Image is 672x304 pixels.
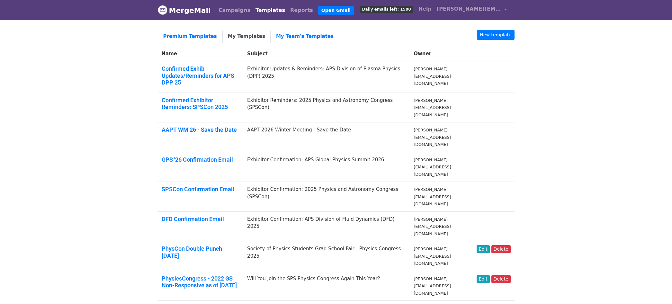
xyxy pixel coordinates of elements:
a: Open Gmail [318,6,354,15]
a: New template [477,30,514,40]
a: Edit [477,245,490,253]
a: GPS '26 Confirmation Email [162,156,233,163]
a: Templates [253,4,288,17]
small: [PERSON_NAME][EMAIL_ADDRESS][DOMAIN_NAME] [414,157,451,177]
a: Confirmed Exhib Updates/Reminders for APS DPP 25 [162,65,234,86]
th: Owner [410,46,472,61]
small: [PERSON_NAME][EMAIL_ADDRESS][DOMAIN_NAME] [414,98,451,117]
a: MergeMail [158,4,211,17]
th: Name [158,46,244,61]
a: SPSCon Confirmation Email [162,186,234,192]
a: My Templates [222,30,271,43]
td: Exhibitor Updates & Reminders: APS Division of Plasma Physics (DPP) 2025 [243,61,410,93]
td: Exhibitor Reminders: 2025 Physics and Astronomy Congress (SPSCon) [243,93,410,122]
a: Edit [477,275,490,283]
a: Confirmed Exhibitor Reminders: SPSCon 2025 [162,97,228,111]
td: AAPT 2026 Winter Meeting - Save the Date [243,122,410,152]
td: Exhibitor Confirmation: APS Global Physics Summit 2026 [243,152,410,182]
span: Daily emails left: 1500 [360,6,413,13]
a: DFD Confirmation Email [162,216,224,222]
a: Delete [491,245,511,253]
a: AAPT WM 26 - Save the Date [162,126,237,133]
td: Exhibitor Confirmation: 2025 Physics and Astronomy Congress (SPSCon) [243,182,410,212]
span: [PERSON_NAME][EMAIL_ADDRESS][DOMAIN_NAME] [437,5,501,13]
a: PhysCon Double Punch [DATE] [162,245,222,259]
small: [PERSON_NAME][EMAIL_ADDRESS][DOMAIN_NAME] [414,276,451,296]
a: Delete [491,275,511,283]
small: [PERSON_NAME][EMAIL_ADDRESS][DOMAIN_NAME] [414,187,451,206]
td: Society of Physics Students Grad School Fair - Physics Congress 2025 [243,241,410,271]
a: Daily emails left: 1500 [357,3,416,15]
a: [PERSON_NAME][EMAIL_ADDRESS][DOMAIN_NAME] [434,3,509,18]
small: [PERSON_NAME][EMAIL_ADDRESS][DOMAIN_NAME] [414,128,451,147]
a: Campaigns [216,4,253,17]
small: [PERSON_NAME][EMAIL_ADDRESS][DOMAIN_NAME] [414,246,451,266]
th: Subject [243,46,410,61]
a: Help [416,3,434,15]
small: [PERSON_NAME][EMAIL_ADDRESS][DOMAIN_NAME] [414,217,451,236]
td: Will You Join the SPS Physics Congress Again This Year? [243,271,410,301]
a: PhysicsCongress - 2022 GS Non-Responsive as of [DATE] [162,275,237,289]
a: Reports [288,4,316,17]
td: Exhibitor Confirmation: APS Division of Fluid Dynamics (DFD) 2025 [243,211,410,241]
small: [PERSON_NAME][EMAIL_ADDRESS][DOMAIN_NAME] [414,67,451,86]
img: MergeMail logo [158,5,167,15]
a: Premium Templates [158,30,222,43]
a: My Team's Templates [271,30,339,43]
